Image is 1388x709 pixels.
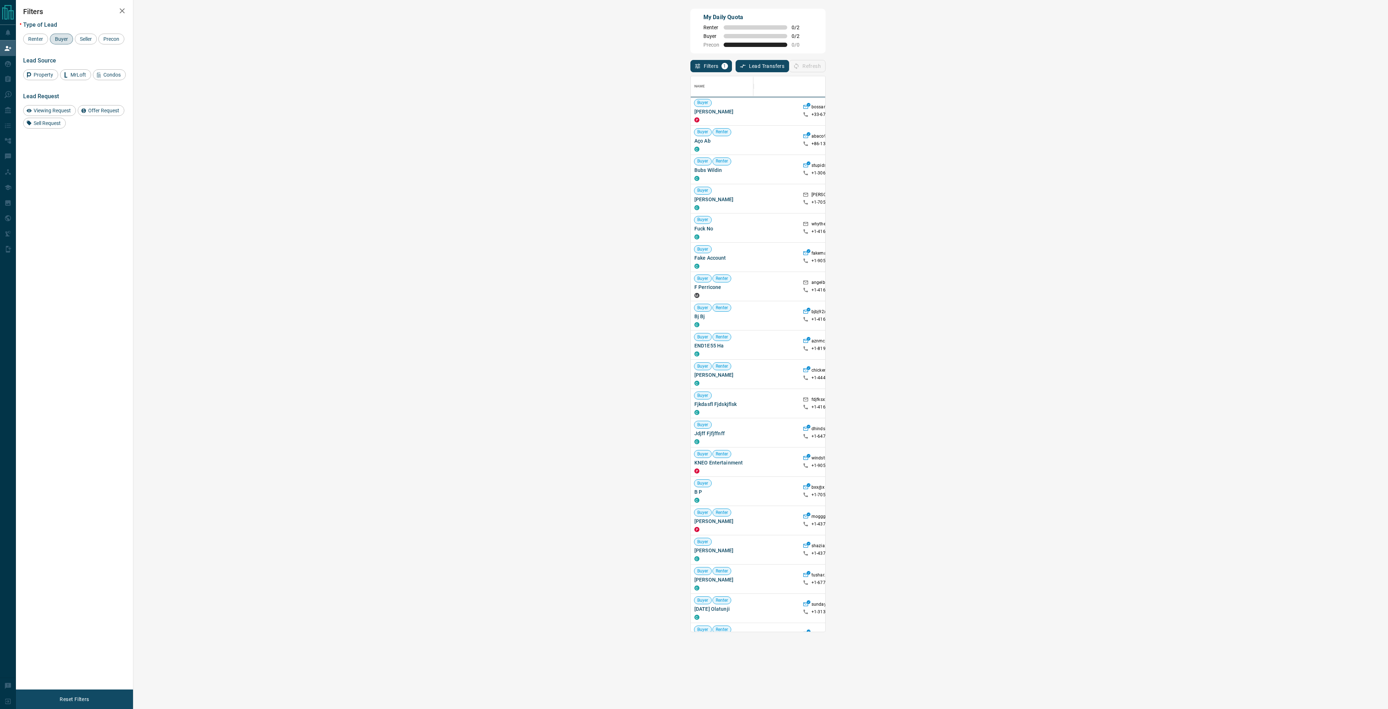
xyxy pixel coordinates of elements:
span: F Perricone [694,284,796,291]
span: Bj Bj [694,313,796,320]
div: property.ca [694,468,699,474]
span: Buyer [694,510,711,516]
p: +1- 43723661xx [811,550,843,557]
div: condos.ca [694,322,699,327]
p: +1- 70572814xx [811,492,843,498]
span: Renter [713,363,731,369]
span: Aço Ab [694,137,796,144]
h2: Filters [23,7,126,16]
div: condos.ca [694,410,699,415]
span: Sell Request [31,120,63,126]
p: gadulxx@x [811,631,834,638]
span: Buyer [694,305,711,311]
span: Buyer [694,393,711,399]
p: bjbj92xx@x [811,309,835,316]
p: aznmcfxx@x [811,338,837,346]
span: Buyer [694,158,711,164]
div: condos.ca [694,498,699,503]
div: condos.ca [694,556,699,561]
p: whythefuxx@x [811,221,841,229]
span: Renter [703,25,719,30]
p: abaco95xx@x [811,133,840,141]
span: KNEO Entertainment [694,459,796,466]
span: [PERSON_NAME] [694,547,796,554]
button: Lead Transfers [736,60,789,72]
p: +1- 70563732xx [811,199,843,206]
p: +1- 41686942xx [811,404,843,410]
span: Renter [713,510,731,516]
span: Buyer [694,451,711,457]
span: 0 / 2 [792,33,807,39]
div: Buyer [50,34,73,44]
div: condos.ca [694,439,699,444]
span: Buyer [694,246,711,252]
p: dhindsxx@x [811,426,836,433]
div: Precon [98,34,124,44]
span: 0 / 0 [792,42,807,48]
p: angelb43xx@x [811,280,841,287]
p: chickenmcmuffinxx@x [811,367,857,375]
span: [PERSON_NAME] [694,518,796,525]
span: Renter [713,334,731,340]
span: Type of Lead [23,21,57,28]
p: +1- 67799730xx [811,580,843,586]
span: END1E55 Ha [694,342,796,349]
p: bxx@x [811,484,825,492]
span: Buyer [694,129,711,135]
span: MrLoft [68,72,89,78]
span: [PERSON_NAME] [694,371,796,379]
div: condos.ca [694,585,699,591]
div: Renter [23,34,48,44]
div: property.ca [694,527,699,532]
span: Fake Account [694,254,796,261]
span: Jdjff Fjfjffnff [694,430,796,437]
span: Renter [713,158,731,164]
span: Renter [713,568,731,574]
p: windstrikxx@x [811,455,840,463]
div: condos.ca [694,205,699,210]
span: Buyer [694,539,711,545]
p: +1- 31367401xx [811,609,843,615]
span: Buyer [694,480,711,487]
button: Filters1 [690,60,732,72]
button: Reset Filters [55,693,94,705]
span: [PERSON_NAME] [694,196,796,203]
span: Renter [713,129,731,135]
div: property.ca [694,117,699,122]
p: +1- 44454545xx [811,375,843,381]
span: Property [31,72,56,78]
div: condos.ca [694,381,699,386]
span: Renter [713,597,731,604]
span: Lead Source [23,57,56,64]
p: tushar.isxx@x [811,572,839,580]
div: condos.ca [694,176,699,181]
p: +1- 64745512xx [811,433,843,440]
div: Viewing Request [23,105,76,116]
div: condos.ca [694,351,699,356]
span: Renter [713,276,731,282]
p: My Daily Quota [703,13,807,22]
span: Renter [713,451,731,457]
p: +1- 43742229xx [811,521,843,527]
p: +1- 90598790xx [811,463,843,469]
p: moggggggxx@x [811,514,844,521]
p: fakeman6xx@x [811,250,843,258]
span: Buyer [703,33,719,39]
div: condos.ca [694,234,699,239]
div: condos.ca [694,264,699,269]
span: Buyer [694,627,711,633]
div: condos.ca [694,147,699,152]
p: fdjfksxx@x [811,397,833,404]
span: Buyer [694,217,711,223]
p: shaziaxx@x [811,543,835,550]
div: Offer Request [78,105,124,116]
span: Renter [713,627,731,633]
span: 1 [722,64,727,69]
div: Property [23,69,58,80]
p: +86- 139018593xx [811,141,848,147]
div: Name [694,76,705,96]
span: Condos [101,72,123,78]
span: Precon [703,42,719,48]
p: stupidsignupsidcaboxx@x [811,163,864,170]
p: +1- 41657773xx [811,316,843,323]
